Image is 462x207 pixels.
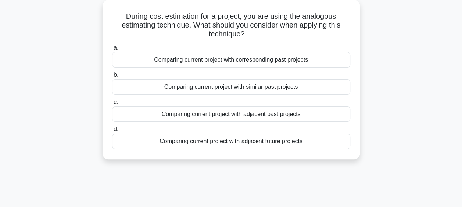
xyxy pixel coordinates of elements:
span: c. [114,99,118,105]
div: Comparing current project with adjacent past projects [112,106,350,122]
span: d. [114,126,118,132]
span: a. [114,44,118,51]
div: Comparing current project with similar past projects [112,79,350,95]
h5: During cost estimation for a project, you are using the analogous estimating technique. What shou... [111,12,351,39]
span: b. [114,72,118,78]
div: Comparing current project with adjacent future projects [112,134,350,149]
div: Comparing current project with corresponding past projects [112,52,350,68]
